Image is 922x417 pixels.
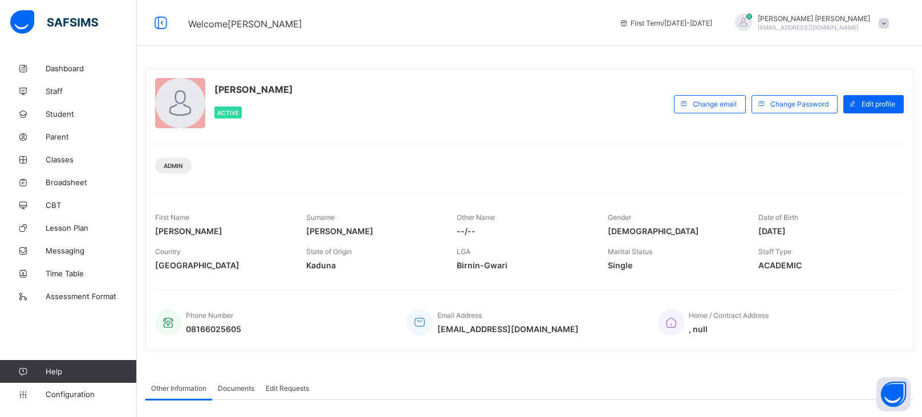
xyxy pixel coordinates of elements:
[186,311,233,320] span: Phone Number
[46,269,137,278] span: Time Table
[266,384,309,393] span: Edit Requests
[608,247,652,256] span: Marital Status
[693,100,737,108] span: Change email
[457,213,495,222] span: Other Name
[46,201,137,210] span: CBT
[758,24,859,31] span: [EMAIL_ADDRESS][DOMAIN_NAME]
[306,247,352,256] span: State of Origin
[457,260,591,270] span: Birnin-Gwari
[306,260,440,270] span: Kaduna
[46,178,137,187] span: Broadsheet
[188,18,302,30] span: Welcome [PERSON_NAME]
[758,226,892,236] span: [DATE]
[608,260,742,270] span: Single
[46,109,137,118] span: Student
[10,10,98,34] img: safsims
[186,324,241,334] span: 08166025605
[306,213,335,222] span: Surname
[608,226,742,236] span: [DEMOGRAPHIC_DATA]
[46,64,137,73] span: Dashboard
[457,226,591,236] span: --/--
[46,87,137,96] span: Staff
[46,132,137,141] span: Parent
[457,247,470,256] span: LGA
[876,377,911,411] button: Open asap
[46,390,136,399] span: Configuration
[217,109,239,116] span: Active
[46,292,137,301] span: Assessment Format
[214,84,293,95] span: [PERSON_NAME]
[724,14,895,32] div: JEREMIAHBENJAMIN
[218,384,254,393] span: Documents
[46,246,137,255] span: Messaging
[758,213,798,222] span: Date of Birth
[306,226,440,236] span: [PERSON_NAME]
[619,19,712,27] span: session/term information
[758,247,791,256] span: Staff Type
[46,367,136,376] span: Help
[437,324,579,334] span: [EMAIL_ADDRESS][DOMAIN_NAME]
[770,100,828,108] span: Change Password
[758,14,870,23] span: [PERSON_NAME] [PERSON_NAME]
[155,260,289,270] span: [GEOGRAPHIC_DATA]
[46,223,137,232] span: Lesson Plan
[608,213,631,222] span: Gender
[155,226,289,236] span: [PERSON_NAME]
[758,260,892,270] span: ACADEMIC
[862,100,895,108] span: Edit profile
[155,247,181,256] span: Country
[689,311,769,320] span: Home / Contract Address
[689,324,769,334] span: , null
[164,162,183,169] span: Admin
[46,155,137,164] span: Classes
[151,384,206,393] span: Other Information
[437,311,482,320] span: Email Address
[155,213,189,222] span: First Name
